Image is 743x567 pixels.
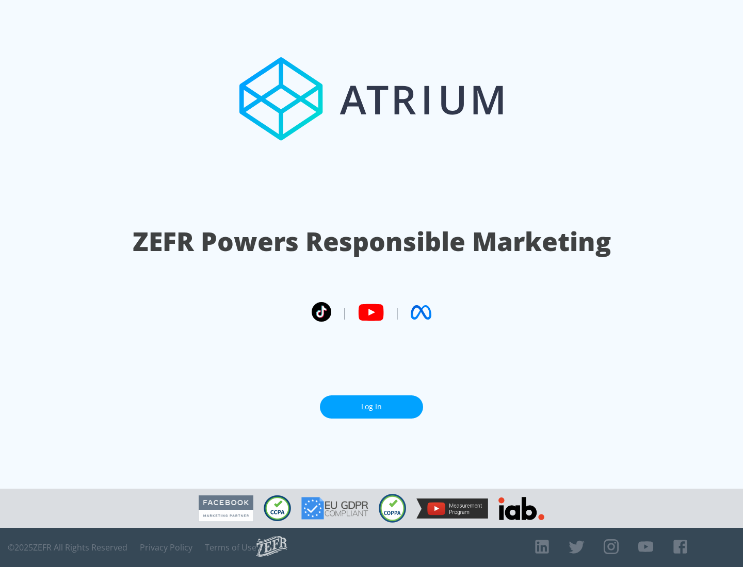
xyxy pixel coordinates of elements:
img: Facebook Marketing Partner [199,495,253,522]
a: Privacy Policy [140,542,192,553]
span: | [342,305,348,320]
img: IAB [498,497,544,520]
a: Terms of Use [205,542,256,553]
h1: ZEFR Powers Responsible Marketing [133,224,611,259]
img: GDPR Compliant [301,497,368,520]
img: COPPA Compliant [379,494,406,523]
span: | [394,305,400,320]
span: © 2025 ZEFR All Rights Reserved [8,542,127,553]
img: CCPA Compliant [264,495,291,521]
img: YouTube Measurement Program [416,498,488,519]
a: Log In [320,395,423,419]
